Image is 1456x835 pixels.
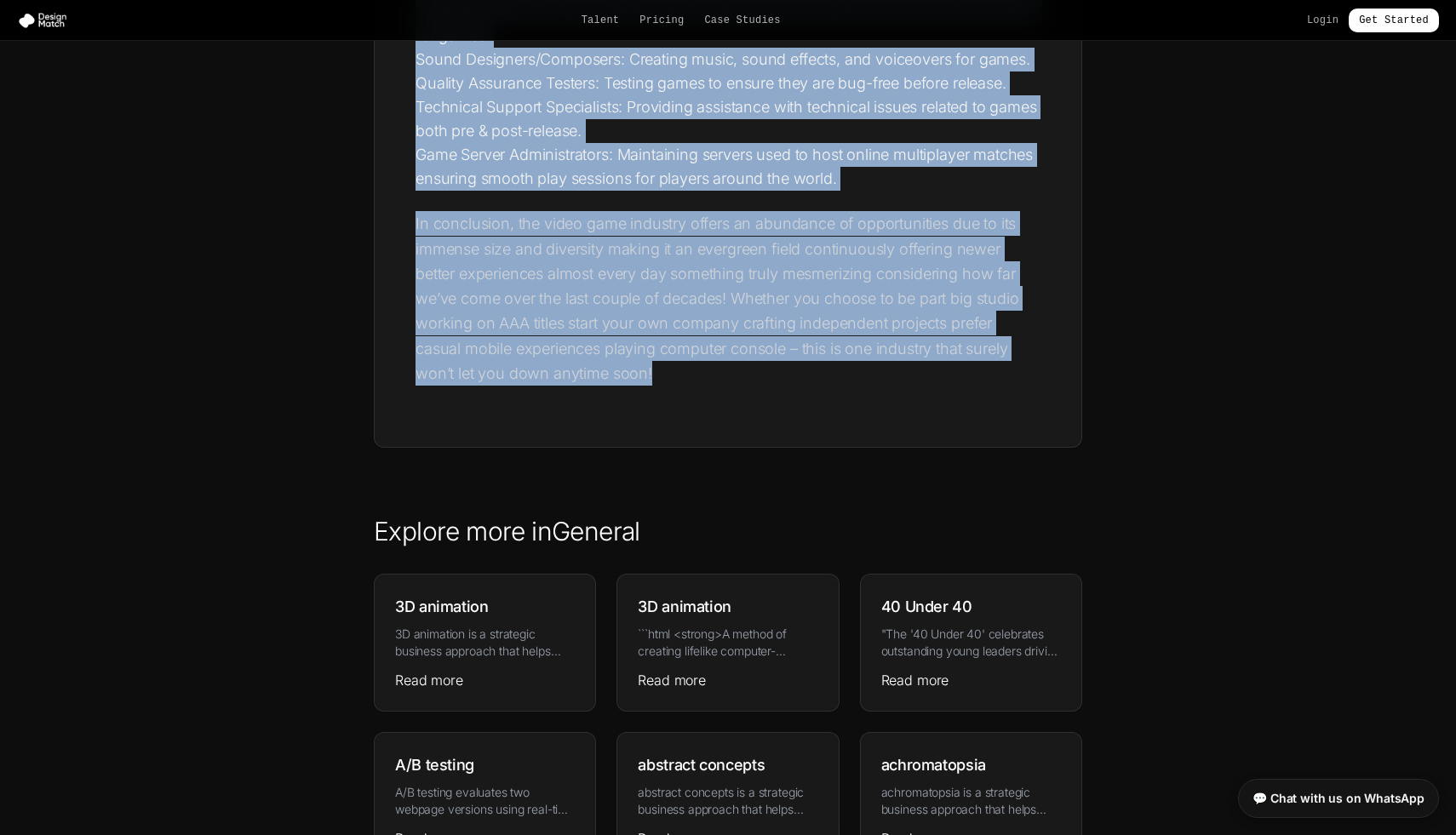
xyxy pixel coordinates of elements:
[374,516,1082,546] h2: Explore more in General
[395,784,575,818] p: A/B testing evaluates two webpage versions using real-time user data to find out which performs b...
[416,211,1040,386] p: In conclusion, the video game industry offers an abundance of opportunities due to its immense si...
[395,595,575,619] h3: 3D animation
[638,784,817,818] p: abstract concepts is a strategic business approach that helps organizations achieve superior resu...
[638,753,817,777] h3: abstract concepts
[416,48,1040,71] li: Sound Designers/Composers: Creating music, sound effects, and voiceovers for games.
[395,626,575,660] p: 3D animation is a strategic business approach that helps organizations achieve superior results t...
[638,626,817,660] p: ```html <strong>A method of creating lifelike computer-generated imagery offering immense flexibi...
[1307,14,1338,27] a: Login
[1238,779,1439,818] a: 💬 Chat with us on WhatsApp
[881,784,1061,818] p: achromatopsia is a strategic business approach that helps organizations achieve superior results ...
[416,143,1040,191] li: Game Server Administrators: Maintaining servers used to host online multiplayer matches ensuring ...
[704,14,780,27] a: Case Studies
[638,595,817,619] h3: 3D animation
[416,95,1040,143] li: Technical Support Specialists: Providing assistance with technical issues related to games both p...
[17,12,75,29] img: Design Match
[582,14,620,27] a: Talent
[881,595,1061,619] h3: 40 Under 40
[881,753,1061,777] h3: achromatopsia
[395,670,463,690] a: Read more
[881,626,1061,660] p: "The '40 Under 40' celebrates outstanding young leaders driving innovation within industries whil...
[395,753,575,777] h3: A/B testing
[416,71,1040,95] li: Quality Assurance Testers: Testing games to ensure they are bug-free before release.
[638,670,706,690] a: Read more
[1349,9,1439,32] a: Get Started
[639,14,684,27] a: Pricing
[881,670,949,690] a: Read more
